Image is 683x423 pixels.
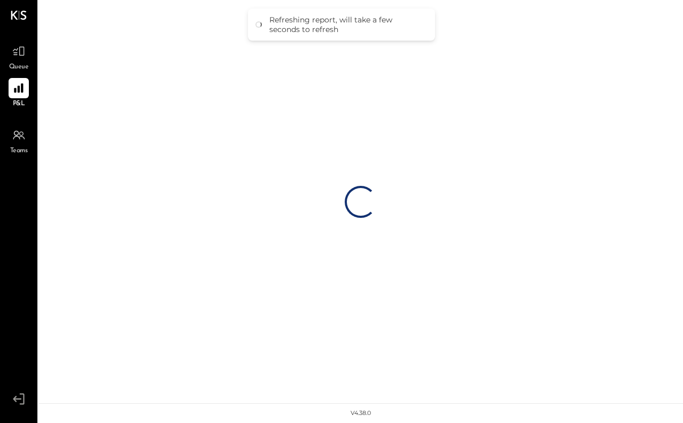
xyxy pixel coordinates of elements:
span: Teams [10,146,28,156]
span: Queue [9,62,29,72]
a: Teams [1,125,37,156]
span: P&L [13,99,25,109]
div: Refreshing report, will take a few seconds to refresh [269,15,424,34]
a: P&L [1,78,37,109]
a: Queue [1,41,37,72]
div: v 4.38.0 [351,409,371,418]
